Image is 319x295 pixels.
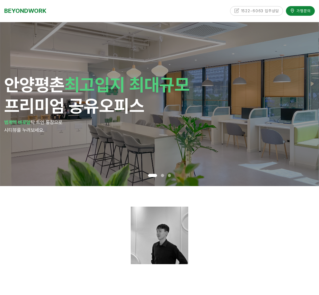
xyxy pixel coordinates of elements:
span: 시티뷰를 누려보세요. [4,127,44,133]
strong: 범계역 바로앞 [4,119,31,125]
span: 최고입지 최대규모 [65,74,190,95]
span: 탁 트인 통창으로 [31,119,62,125]
span: 평촌 [34,74,65,95]
a: BEYONDWORK [4,6,46,16]
a: 가맹문의 [286,5,315,15]
span: 안양 프리미엄 공유오피스 [4,74,190,116]
span: 가맹문의 [295,8,310,13]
